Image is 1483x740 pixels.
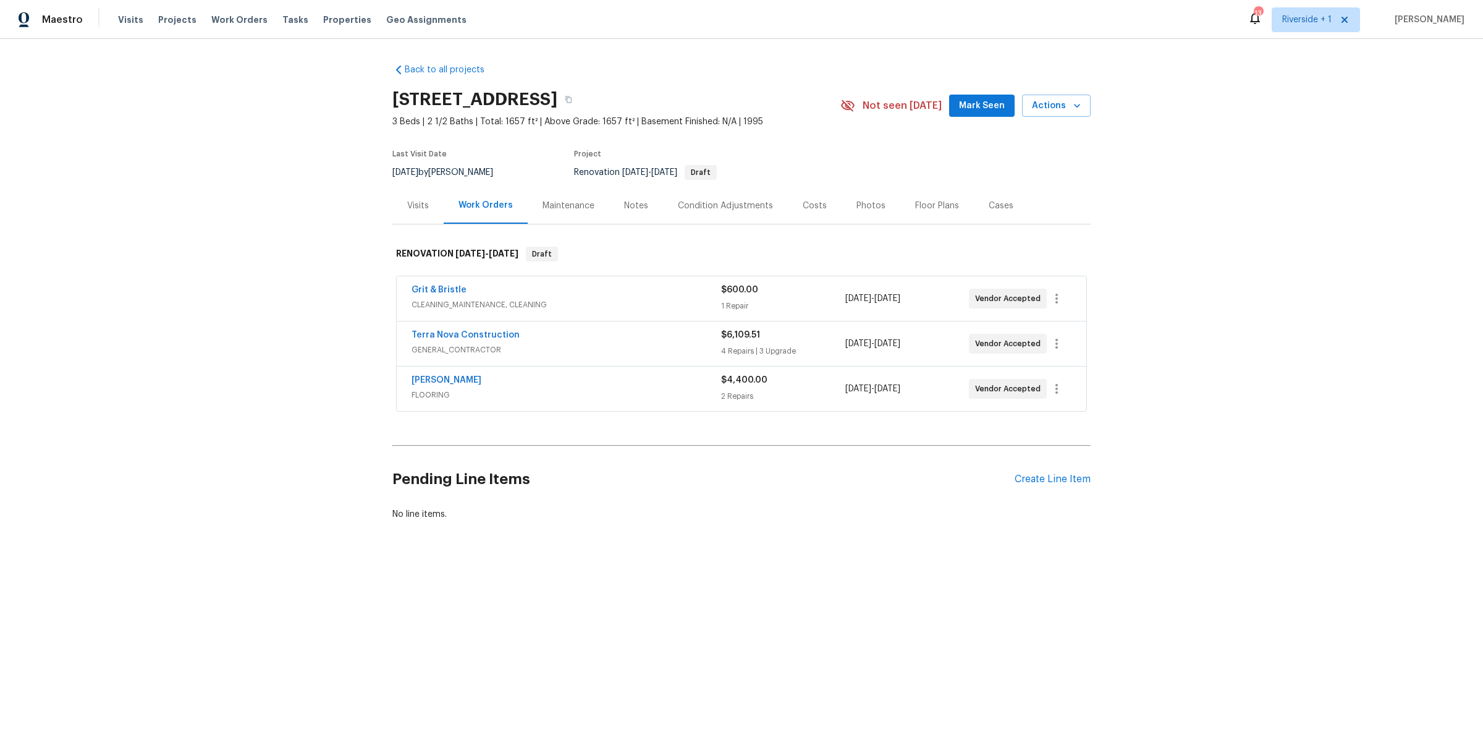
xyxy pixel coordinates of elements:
[489,249,518,258] span: [DATE]
[407,200,429,212] div: Visits
[412,331,520,339] a: Terra Nova Construction
[721,300,845,312] div: 1 Repair
[1282,14,1332,26] span: Riverside + 1
[543,200,594,212] div: Maintenance
[392,116,840,128] span: 3 Beds | 2 1/2 Baths | Total: 1657 ft² | Above Grade: 1657 ft² | Basement Finished: N/A | 1995
[455,249,518,258] span: -
[412,376,481,385] a: [PERSON_NAME]
[118,14,143,26] span: Visits
[42,14,83,26] span: Maestro
[949,95,1015,117] button: Mark Seen
[989,200,1013,212] div: Cases
[622,168,648,177] span: [DATE]
[845,294,871,303] span: [DATE]
[845,338,900,350] span: -
[458,199,513,211] div: Work Orders
[863,100,942,112] span: Not seen [DATE]
[557,88,580,111] button: Copy Address
[975,383,1046,395] span: Vendor Accepted
[845,339,871,348] span: [DATE]
[686,169,716,176] span: Draft
[158,14,196,26] span: Projects
[874,294,900,303] span: [DATE]
[651,168,677,177] span: [DATE]
[392,93,557,106] h2: [STREET_ADDRESS]
[386,14,467,26] span: Geo Assignments
[527,248,557,260] span: Draft
[975,292,1046,305] span: Vendor Accepted
[721,286,758,294] span: $600.00
[721,390,845,402] div: 2 Repairs
[622,168,677,177] span: -
[392,168,418,177] span: [DATE]
[1015,474,1091,485] div: Create Line Item
[392,451,1015,508] h2: Pending Line Items
[624,200,648,212] div: Notes
[721,376,767,385] span: $4,400.00
[1022,95,1091,117] button: Actions
[1390,14,1464,26] span: [PERSON_NAME]
[282,15,308,24] span: Tasks
[392,234,1091,274] div: RENOVATION [DATE]-[DATE]Draft
[1254,7,1262,20] div: 13
[1032,98,1081,114] span: Actions
[412,344,721,356] span: GENERAL_CONTRACTOR
[323,14,371,26] span: Properties
[721,331,760,339] span: $6,109.51
[412,286,467,294] a: Grit & Bristle
[211,14,268,26] span: Work Orders
[845,385,871,393] span: [DATE]
[412,389,721,401] span: FLOORING
[803,200,827,212] div: Costs
[915,200,959,212] div: Floor Plans
[874,385,900,393] span: [DATE]
[392,165,508,180] div: by [PERSON_NAME]
[392,508,1091,521] div: No line items.
[574,150,601,158] span: Project
[455,249,485,258] span: [DATE]
[574,168,717,177] span: Renovation
[412,299,721,311] span: CLEANING_MAINTENANCE, CLEANING
[392,64,511,76] a: Back to all projects
[678,200,773,212] div: Condition Adjustments
[392,150,447,158] span: Last Visit Date
[845,383,900,395] span: -
[874,339,900,348] span: [DATE]
[975,338,1046,350] span: Vendor Accepted
[721,345,845,357] div: 4 Repairs | 3 Upgrade
[959,98,1005,114] span: Mark Seen
[856,200,885,212] div: Photos
[396,247,518,262] h6: RENOVATION
[845,292,900,305] span: -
